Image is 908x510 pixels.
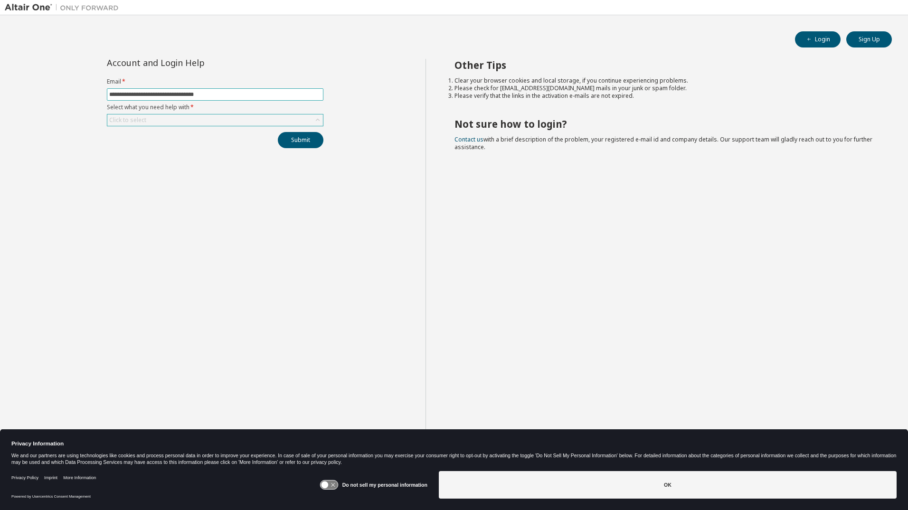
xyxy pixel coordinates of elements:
[454,135,872,151] span: with a brief description of the problem, your registered e-mail id and company details. Our suppo...
[107,114,323,126] div: Click to select
[454,77,875,85] li: Clear your browser cookies and local storage, if you continue experiencing problems.
[278,132,323,148] button: Submit
[109,116,146,124] div: Click to select
[454,118,875,130] h2: Not sure how to login?
[454,85,875,92] li: Please check for [EMAIL_ADDRESS][DOMAIN_NAME] mails in your junk or spam folder.
[107,78,323,85] label: Email
[5,3,123,12] img: Altair One
[846,31,892,47] button: Sign Up
[107,59,280,66] div: Account and Login Help
[107,104,323,111] label: Select what you need help with
[795,31,841,47] button: Login
[454,59,875,71] h2: Other Tips
[454,135,483,143] a: Contact us
[454,92,875,100] li: Please verify that the links in the activation e-mails are not expired.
